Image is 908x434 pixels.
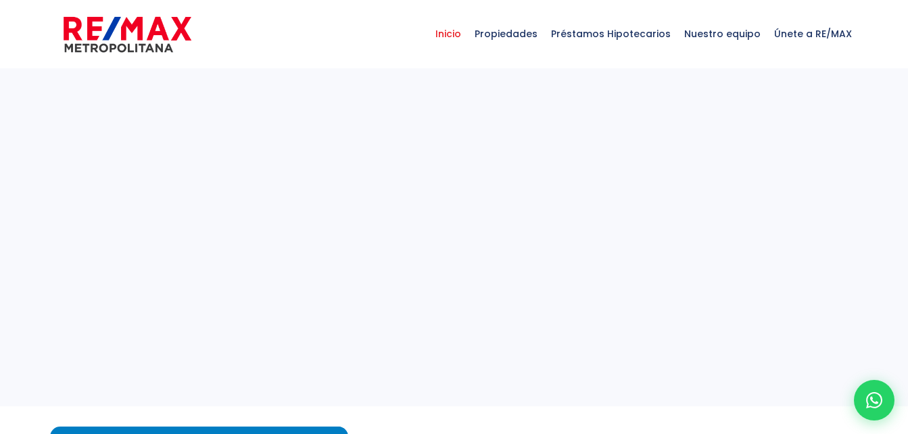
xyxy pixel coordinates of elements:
span: Únete a RE/MAX [767,14,859,54]
span: Inicio [429,14,468,54]
span: Propiedades [468,14,544,54]
span: Nuestro equipo [677,14,767,54]
img: remax-metropolitana-logo [64,14,191,55]
span: Préstamos Hipotecarios [544,14,677,54]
